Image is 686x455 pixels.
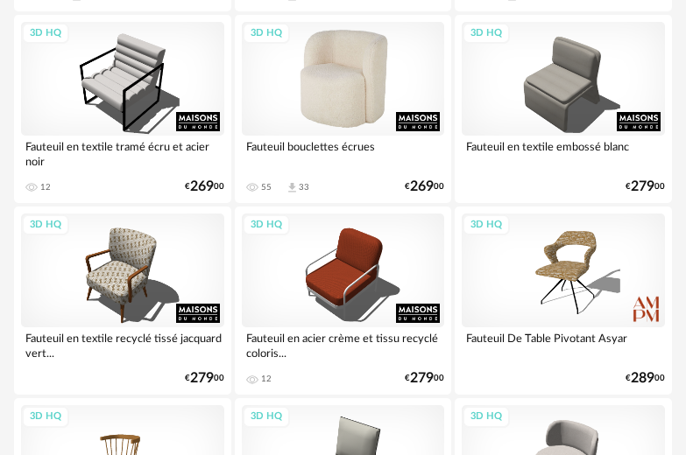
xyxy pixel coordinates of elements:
[242,327,445,362] div: Fauteuil en acier crème et tissu recyclé coloris...
[235,15,452,203] a: 3D HQ Fauteuil bouclettes écrues 55 Download icon 33 €26900
[22,406,69,428] div: 3D HQ
[463,214,510,236] div: 3D HQ
[455,206,672,395] a: 3D HQ Fauteuil De Table Pivotant Asyar €28900
[462,327,665,362] div: Fauteuil De Table Pivotant Asyar
[14,206,231,395] a: 3D HQ Fauteuil en textile recyclé tissé jacquard vert... €27900
[190,373,214,384] span: 279
[463,406,510,428] div: 3D HQ
[235,206,452,395] a: 3D HQ Fauteuil en acier crème et tissu recyclé coloris... 12 €27900
[242,136,445,171] div: Fauteuil bouclettes écrues
[410,373,434,384] span: 279
[626,181,665,192] div: € 00
[462,136,665,171] div: Fauteuil en textile embossé blanc
[185,181,224,192] div: € 00
[40,182,51,192] div: 12
[410,181,434,192] span: 269
[261,182,272,192] div: 55
[631,181,654,192] span: 279
[21,327,224,362] div: Fauteuil en textile recyclé tissé jacquard vert...
[626,373,665,384] div: € 00
[261,374,272,384] div: 12
[21,136,224,171] div: Fauteuil en textile tramé écru et acier noir
[286,181,299,194] span: Download icon
[243,23,290,45] div: 3D HQ
[243,214,290,236] div: 3D HQ
[631,373,654,384] span: 289
[14,15,231,203] a: 3D HQ Fauteuil en textile tramé écru et acier noir 12 €26900
[463,23,510,45] div: 3D HQ
[185,373,224,384] div: € 00
[299,182,309,192] div: 33
[405,373,444,384] div: € 00
[455,15,672,203] a: 3D HQ Fauteuil en textile embossé blanc €27900
[190,181,214,192] span: 269
[243,406,290,428] div: 3D HQ
[405,181,444,192] div: € 00
[22,23,69,45] div: 3D HQ
[22,214,69,236] div: 3D HQ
